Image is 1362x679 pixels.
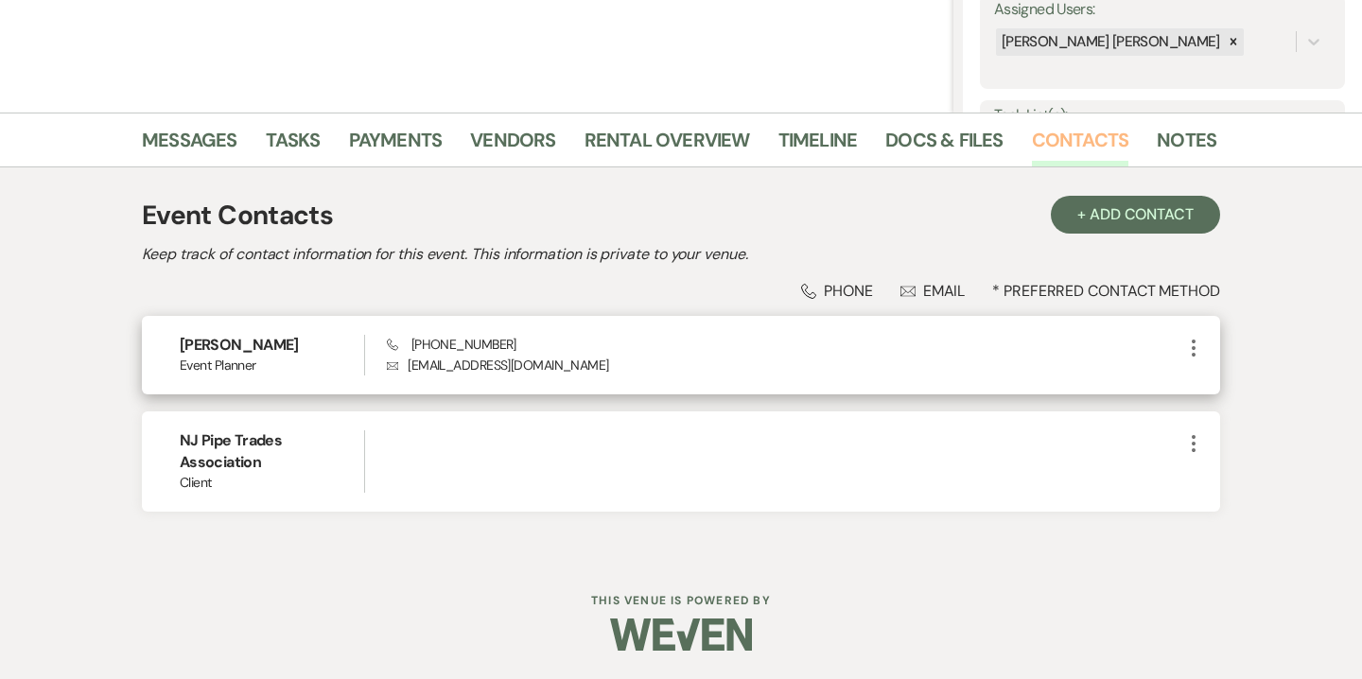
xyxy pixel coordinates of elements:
[470,125,555,166] a: Vendors
[801,281,873,301] div: Phone
[387,355,1182,375] p: [EMAIL_ADDRESS][DOMAIN_NAME]
[180,356,364,375] span: Event Planner
[1157,125,1216,166] a: Notes
[900,281,966,301] div: Email
[994,102,1331,130] label: Task List(s):
[610,601,752,668] img: Weven Logo
[266,125,321,166] a: Tasks
[180,335,364,356] h6: [PERSON_NAME]
[996,28,1223,56] div: [PERSON_NAME] [PERSON_NAME]
[142,196,333,235] h1: Event Contacts
[142,243,1220,266] h2: Keep track of contact information for this event. This information is private to your venue.
[387,336,516,353] span: [PHONE_NUMBER]
[180,430,364,473] h6: NJ Pipe Trades Association
[349,125,443,166] a: Payments
[1032,125,1129,166] a: Contacts
[1051,196,1220,234] button: + Add Contact
[585,125,750,166] a: Rental Overview
[142,125,237,166] a: Messages
[180,473,364,493] span: Client
[778,125,858,166] a: Timeline
[885,125,1003,166] a: Docs & Files
[142,281,1220,301] div: * Preferred Contact Method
